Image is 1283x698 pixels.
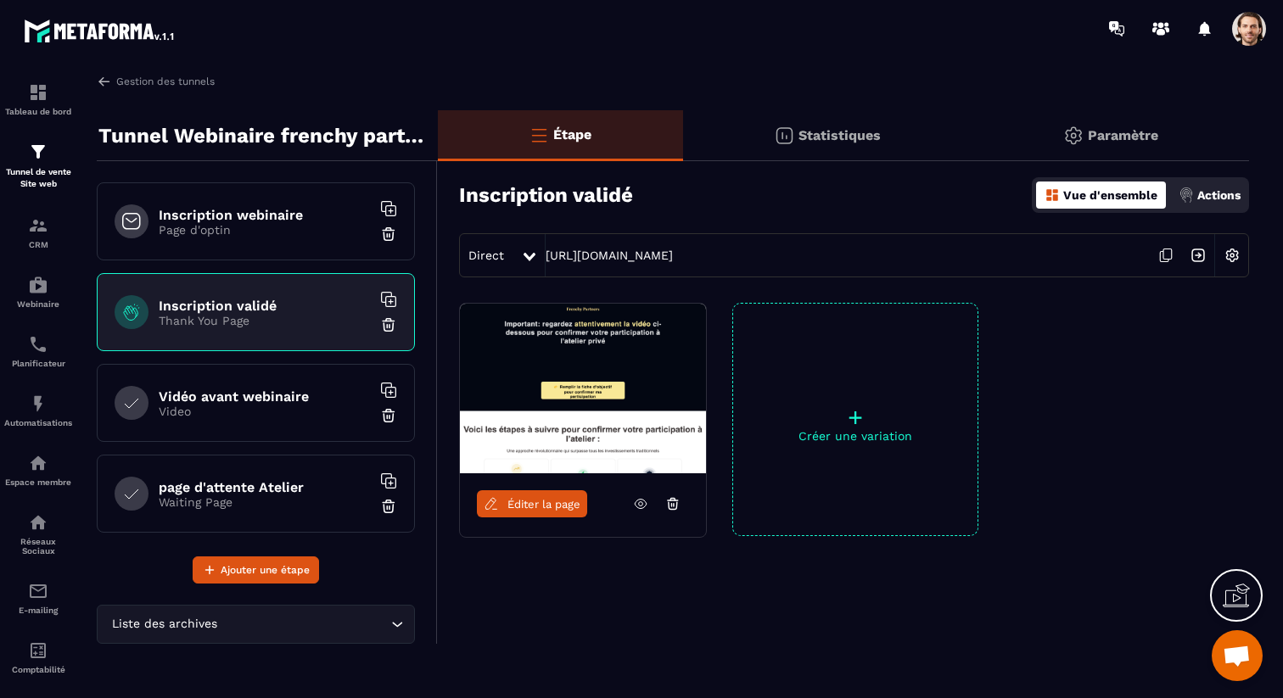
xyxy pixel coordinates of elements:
p: Planificateur [4,359,72,368]
h6: Inscription webinaire [159,207,371,223]
p: + [733,405,978,429]
a: automationsautomationsAutomatisations [4,381,72,440]
a: automationsautomationsWebinaire [4,262,72,321]
img: setting-w.858f3a88.svg [1216,239,1248,271]
img: trash [380,226,397,243]
p: E-mailing [4,606,72,615]
img: bars-o.4a397970.svg [529,125,549,145]
img: accountant [28,640,48,661]
img: setting-gr.5f69749f.svg [1063,126,1084,146]
div: Search for option [97,605,415,644]
img: arrow [97,74,112,89]
div: Ouvrir le chat [1212,630,1263,681]
img: scheduler [28,334,48,355]
p: Statistiques [798,127,881,143]
h6: Vidéo avant webinaire [159,388,371,405]
img: image [460,304,706,473]
p: Automatisations [4,418,72,427]
img: social-network [28,512,48,533]
p: Waiting Page [159,495,371,509]
h3: Inscription validé [459,183,633,207]
p: Tunnel de vente Site web [4,166,72,190]
p: Video [159,405,371,418]
p: Vue d'ensemble [1063,188,1157,202]
span: Liste des archives [108,615,221,634]
p: Webinaire [4,299,72,309]
a: [URL][DOMAIN_NAME] [546,248,673,262]
a: formationformationCRM [4,203,72,262]
a: accountantaccountantComptabilité [4,628,72,687]
img: automations [28,275,48,295]
p: Comptabilité [4,665,72,674]
p: Paramètre [1088,127,1158,143]
img: formation [28,82,48,103]
img: actions.d6e523a2.png [1179,187,1194,203]
img: trash [380,407,397,424]
p: Thank You Page [159,314,371,327]
img: dashboard-orange.40269519.svg [1045,187,1060,203]
p: Tableau de bord [4,107,72,116]
a: schedulerschedulerPlanificateur [4,321,72,381]
img: email [28,581,48,601]
h6: Inscription validé [159,298,371,314]
img: formation [28,142,48,162]
a: formationformationTableau de bord [4,70,72,129]
img: trash [380,498,397,515]
img: logo [24,15,176,46]
img: trash [380,316,397,333]
p: Page d'optin [159,223,371,237]
span: Ajouter une étape [221,561,310,578]
img: automations [28,394,48,414]
img: formation [28,215,48,236]
a: formationformationTunnel de vente Site web [4,129,72,203]
input: Search for option [221,615,387,634]
img: arrow-next.bcc2205e.svg [1182,239,1214,271]
p: Espace membre [4,477,72,487]
a: Gestion des tunnels [97,74,215,89]
p: Créer une variation [733,429,978,443]
img: automations [28,453,48,473]
p: Tunnel Webinaire frenchy partners [98,119,425,153]
p: CRM [4,240,72,249]
span: Éditer la page [507,498,580,511]
a: emailemailE-mailing [4,568,72,628]
p: Étape [553,126,591,142]
span: Direct [468,248,504,262]
a: automationsautomationsEspace membre [4,440,72,500]
p: Réseaux Sociaux [4,537,72,556]
h6: page d'attente Atelier [159,479,371,495]
a: social-networksocial-networkRéseaux Sociaux [4,500,72,568]
p: Actions [1197,188,1241,202]
button: Ajouter une étape [193,556,319,584]
img: stats.20deebd0.svg [774,126,794,146]
a: Éditer la page [477,490,587,517]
